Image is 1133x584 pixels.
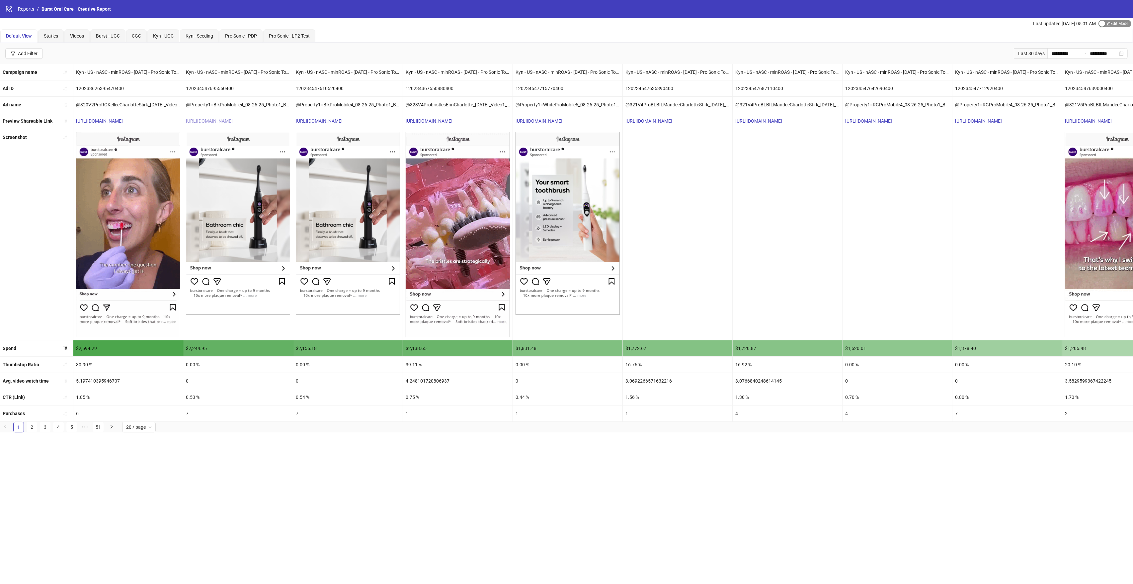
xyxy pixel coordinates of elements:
div: @321V4ProBLBILMandeeCharlotteStirk_[DATE]_Video1_Brand_Testimonial_ProSonicToothBrush_BurstOralCa... [623,97,732,113]
div: 39.11 % [403,357,513,373]
div: 16.92 % [733,357,842,373]
div: 7 [293,406,403,421]
div: Kyn - US - nASC - minROAS - [DATE] - Pro Sonic Toothbrush - PDP [623,64,732,80]
li: 51 [93,422,104,432]
a: 4 [53,422,63,432]
div: 6 [73,406,183,421]
div: Page Size [122,422,156,432]
div: 0.53 % [183,389,293,405]
div: 120234547635390400 [623,80,732,96]
span: Burst Oral Care - Creative Report [41,6,111,12]
a: [URL][DOMAIN_NAME] [406,118,452,124]
span: Default View [6,33,32,39]
li: 3 [40,422,50,432]
div: 120234547642690400 [843,80,952,96]
div: 5.197410395946707 [73,373,183,389]
div: 0.75 % [403,389,513,405]
div: 1.85 % [73,389,183,405]
span: Statics [44,33,58,39]
li: Next 5 Pages [80,422,90,432]
a: [URL][DOMAIN_NAME] [516,118,562,124]
li: / [37,5,39,13]
span: sort-ascending [63,395,67,400]
div: Last 30 days [1014,48,1047,59]
div: 16.76 % [623,357,732,373]
span: 20 / page [126,422,152,432]
div: 0.00 % [843,357,952,373]
div: 0.00 % [952,357,1062,373]
a: [URL][DOMAIN_NAME] [955,118,1002,124]
img: Screenshot 120234547695560400 [186,132,290,315]
div: @Property1=BlkProMobile4_08-26-25_Photo1_Brand_Review_ProSonicToothbrush_BurstOralCare_ [293,97,403,113]
span: sort-ascending [63,102,67,107]
div: 120234547712920400 [952,80,1062,96]
span: left [3,425,7,429]
span: CGC [132,33,141,39]
b: Ad ID [3,86,14,91]
div: $1,772.67 [623,340,732,356]
li: 5 [66,422,77,432]
img: Screenshot 120234547610520400 [296,132,400,315]
span: Pro Sonic - PDP [225,33,257,39]
div: @321V4ProBLBILMandeeCharlotteStirk_[DATE]_Video1_Brand_Testimonial_ProSonicToothBrush_BurstOralCa... [733,97,842,113]
div: 0.00 % [513,357,622,373]
span: Burst - UGC [96,33,120,39]
div: @Property1=BlkProMobile4_08-26-25_Photo1_Brand_Review_ProSonicToothbrush_BurstOralCare_ [183,97,293,113]
div: 30.90 % [73,357,183,373]
li: 2 [27,422,37,432]
b: Purchases [3,411,25,416]
div: 120234547687110400 [733,80,842,96]
b: Spend [3,346,16,351]
img: Screenshot 120234547715770400 [516,132,620,315]
div: @Property1=WhiteProMobile6_08-26-25_Photo1_Brand_Review_ProSonicToothbrush_BurstOralCare_ [513,97,622,113]
a: [URL][DOMAIN_NAME] [76,118,123,124]
div: 0.70 % [843,389,952,405]
div: Kyn - US - nASC - minROAS - [DATE] - Pro Sonic Toothbrush - LP2 [513,64,622,80]
li: 1 [13,422,24,432]
div: 0.00 % [293,357,403,373]
b: CTR (Link) [3,395,25,400]
li: Next Page [106,422,117,432]
div: 1 [403,406,513,421]
div: 7 [952,406,1062,421]
div: 120234547695560400 [183,80,293,96]
span: ••• [80,422,90,432]
div: @323V4ProbristlesErinCharlotte_[DATE]_Video1_Brand_Testimonial_ProSonicToothBrush_BurstOralCare__... [403,97,513,113]
a: 51 [93,422,103,432]
span: sort-ascending [63,86,67,91]
span: Kyn - UGC [153,33,174,39]
span: filter [11,51,15,56]
div: Kyn - US - nASC - minROAS - [DATE] - Pro Sonic Toothbrush - PDP [403,64,513,80]
img: Screenshot 120233626395470400 [76,132,180,337]
button: right [106,422,117,432]
div: 1.30 % [733,389,842,405]
a: 5 [67,422,77,432]
span: swap-right [1082,51,1087,56]
div: 3.0766840248614145 [733,373,842,389]
b: Preview Shareable Link [3,118,52,124]
span: sort-ascending [63,119,67,123]
div: @Property1=RGProMobile4_08-26-25_Photo1_Brand_Review_ProSonicToothbrush_BurstOralCare_ [952,97,1062,113]
a: [URL][DOMAIN_NAME] [296,118,343,124]
a: [URL][DOMAIN_NAME] [735,118,782,124]
div: 4.248101720806937 [403,373,513,389]
div: 120234547610520400 [293,80,403,96]
b: Avg. video watch time [3,378,49,384]
li: 4 [53,422,64,432]
a: [URL][DOMAIN_NAME] [625,118,672,124]
div: 0.54 % [293,389,403,405]
div: 0.80 % [952,389,1062,405]
div: 4 [733,406,842,421]
div: Add Filter [18,51,38,56]
div: 0 [843,373,952,389]
div: 0 [293,373,403,389]
div: 0 [183,373,293,389]
div: $2,155.18 [293,340,403,356]
span: sort-ascending [63,70,67,74]
span: sort-ascending [63,135,67,140]
div: 0.44 % [513,389,622,405]
a: 3 [40,422,50,432]
b: Thumbstop Ratio [3,362,39,367]
div: @320V2ProRGKelleeCharlotteStirk_[DATE]_Video1_Brand_Testimonial_ProSonicToothBrush_BurstOralCare_... [73,97,183,113]
div: 1 [623,406,732,421]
